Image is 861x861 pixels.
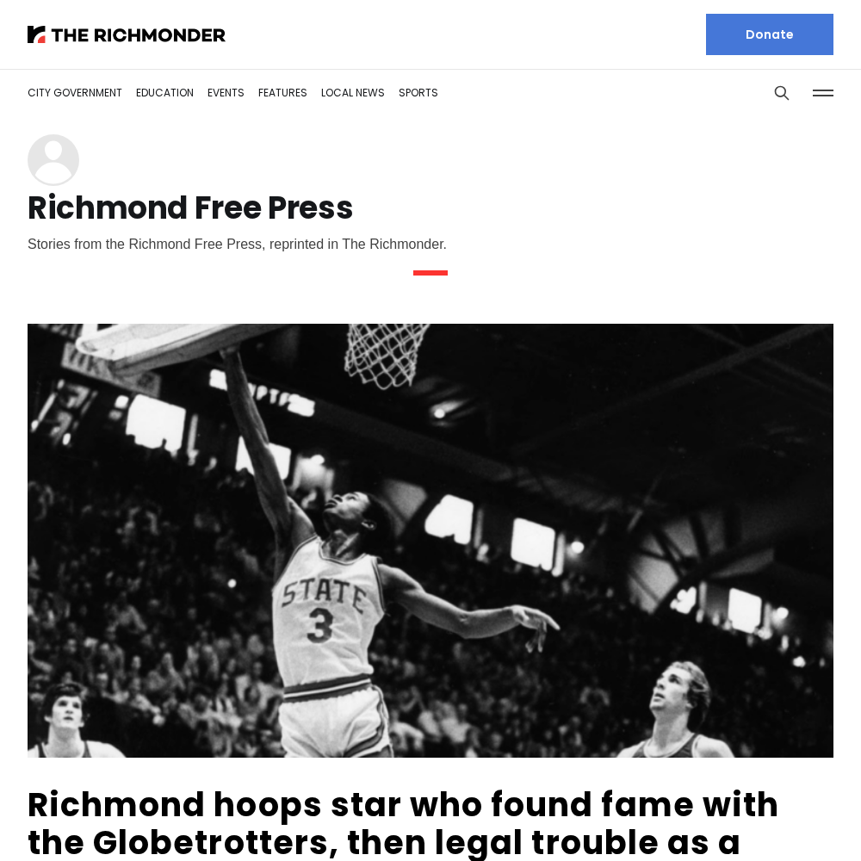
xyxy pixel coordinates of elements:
img: Richmond hoops star who found fame with the Globetrotters, then legal trouble as a pastor, dies a... [28,324,833,758]
a: Sports [399,85,438,100]
a: Events [208,85,245,100]
div: Stories from the Richmond Free Press, reprinted in The Richmonder. [28,232,833,257]
a: Features [258,85,307,100]
button: Search this site [769,80,795,106]
h1: Richmond Free Press [28,195,833,222]
img: The Richmonder [28,26,226,43]
iframe: portal-trigger [715,777,861,861]
a: City Government [28,85,122,100]
a: Donate [706,14,833,55]
a: Education [136,85,194,100]
a: Local News [321,85,385,100]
